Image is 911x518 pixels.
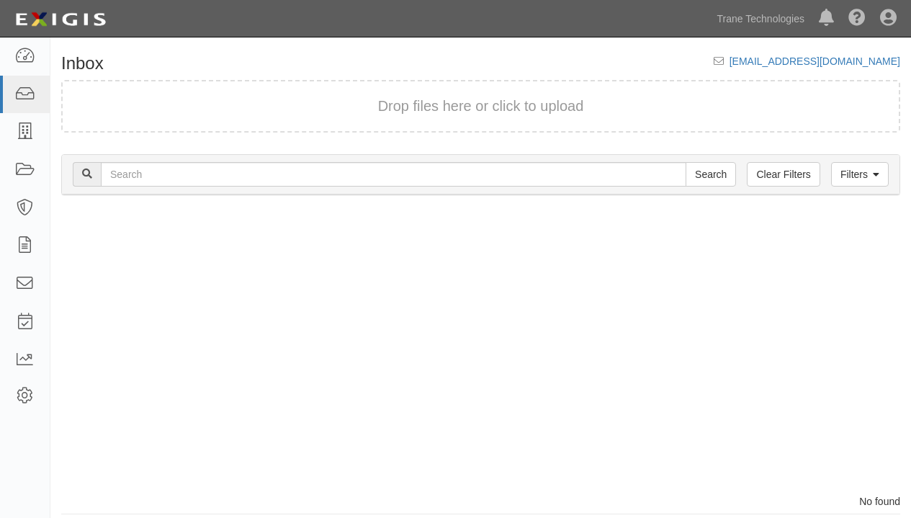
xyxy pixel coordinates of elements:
[378,96,584,117] button: Drop files here or click to upload
[848,10,866,27] i: Help Center - Complianz
[101,162,686,187] input: Search
[747,162,820,187] a: Clear Filters
[831,162,889,187] a: Filters
[686,162,736,187] input: Search
[730,55,900,67] a: [EMAIL_ADDRESS][DOMAIN_NAME]
[61,54,104,73] h1: Inbox
[50,494,911,509] div: No found
[11,6,110,32] img: logo-5460c22ac91f19d4615b14bd174203de0afe785f0fc80cf4dbbc73dc1793850b.png
[710,4,812,33] a: Trane Technologies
